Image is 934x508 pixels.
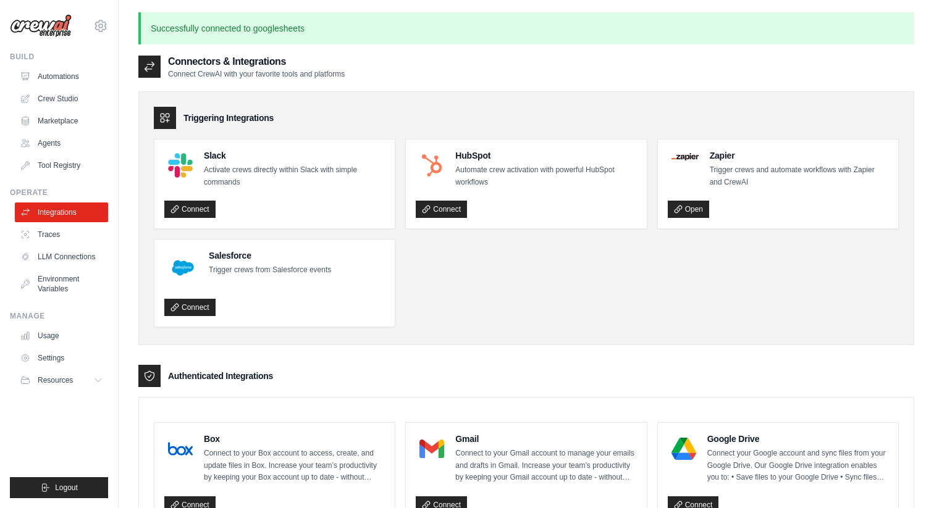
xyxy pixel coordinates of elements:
[209,249,331,262] h4: Salesforce
[710,149,888,162] h4: Zapier
[455,164,636,188] p: Automate crew activation with powerful HubSpot workflows
[10,14,72,38] img: Logo
[168,253,198,283] img: Salesforce Logo
[416,201,467,218] a: Connect
[204,164,385,188] p: Activate crews directly within Slack with simple commands
[15,348,108,368] a: Settings
[671,436,696,461] img: Google Drive Logo
[183,112,274,124] h3: Triggering Integrations
[15,67,108,86] a: Automations
[15,156,108,175] a: Tool Registry
[15,269,108,299] a: Environment Variables
[668,201,709,218] a: Open
[168,69,345,79] p: Connect CrewAI with your favorite tools and platforms
[38,375,73,385] span: Resources
[15,111,108,131] a: Marketplace
[204,433,385,445] h4: Box
[164,201,216,218] a: Connect
[15,225,108,244] a: Traces
[707,433,888,445] h4: Google Drive
[15,326,108,346] a: Usage
[419,153,444,178] img: HubSpot Logo
[419,436,444,461] img: Gmail Logo
[138,12,914,44] p: Successfully connected to googlesheets
[204,448,385,484] p: Connect to your Box account to access, create, and update files in Box. Increase your team’s prod...
[168,54,345,69] h2: Connectors & Integrations
[10,52,108,62] div: Build
[168,153,193,178] img: Slack Logo
[10,477,108,498] button: Logout
[55,483,78,493] span: Logout
[168,370,273,382] h3: Authenticated Integrations
[164,299,216,316] a: Connect
[10,188,108,198] div: Operate
[15,89,108,109] a: Crew Studio
[455,433,636,445] h4: Gmail
[707,448,888,484] p: Connect your Google account and sync files from your Google Drive. Our Google Drive integration e...
[710,164,888,188] p: Trigger crews and automate workflows with Zapier and CrewAI
[15,370,108,390] button: Resources
[15,247,108,267] a: LLM Connections
[455,448,636,484] p: Connect to your Gmail account to manage your emails and drafts in Gmail. Increase your team’s pro...
[204,149,385,162] h4: Slack
[10,311,108,321] div: Manage
[455,149,636,162] h4: HubSpot
[15,202,108,222] a: Integrations
[671,153,699,160] img: Zapier Logo
[209,264,331,277] p: Trigger crews from Salesforce events
[15,133,108,153] a: Agents
[168,436,193,461] img: Box Logo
